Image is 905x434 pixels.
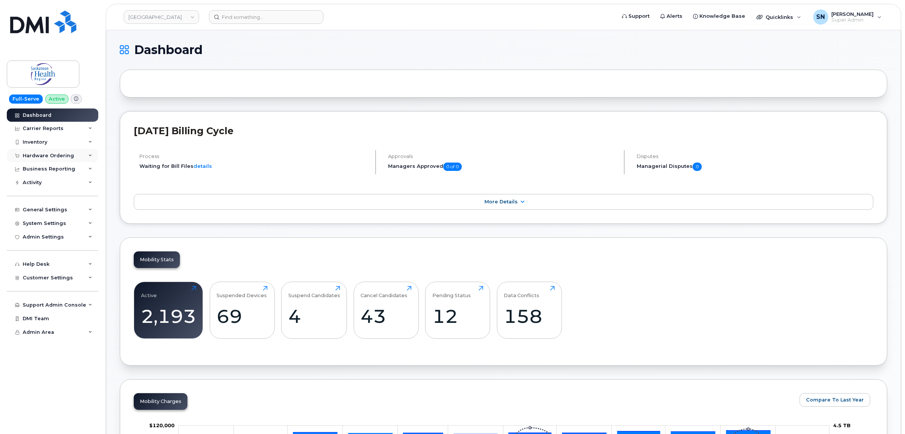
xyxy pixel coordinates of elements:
[288,286,340,298] div: Suspend Candidates
[141,305,196,327] div: 2,193
[141,286,196,334] a: Active2,193
[637,163,873,171] h5: Managerial Disputes
[504,286,539,298] div: Data Conflicts
[443,163,462,171] span: 0 of 0
[360,286,407,298] div: Cancel Candidates
[193,163,212,169] a: details
[388,153,617,159] h4: Approvals
[504,286,555,334] a: Data Conflicts158
[504,305,555,327] div: 158
[139,163,369,170] li: Waiting for Bill Files
[141,286,157,298] div: Active
[800,393,870,407] button: Compare To Last Year
[134,44,203,56] span: Dashboard
[693,163,702,171] span: 0
[432,286,483,334] a: Pending Status12
[134,125,873,136] h2: [DATE] Billing Cycle
[833,422,851,428] tspan: 4.5 TB
[217,286,267,298] div: Suspended Devices
[388,163,617,171] h5: Managers Approved
[806,396,864,403] span: Compare To Last Year
[432,305,483,327] div: 12
[288,305,340,327] div: 4
[360,305,412,327] div: 43
[288,286,340,334] a: Suspend Candidates4
[217,305,268,327] div: 69
[149,422,175,428] tspan: $120,000
[432,286,471,298] div: Pending Status
[360,286,412,334] a: Cancel Candidates43
[872,401,899,428] iframe: Messenger Launcher
[484,199,518,205] span: More Details
[139,153,369,159] h4: Process
[637,153,873,159] h4: Disputes
[149,422,175,428] g: $0
[217,286,268,334] a: Suspended Devices69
